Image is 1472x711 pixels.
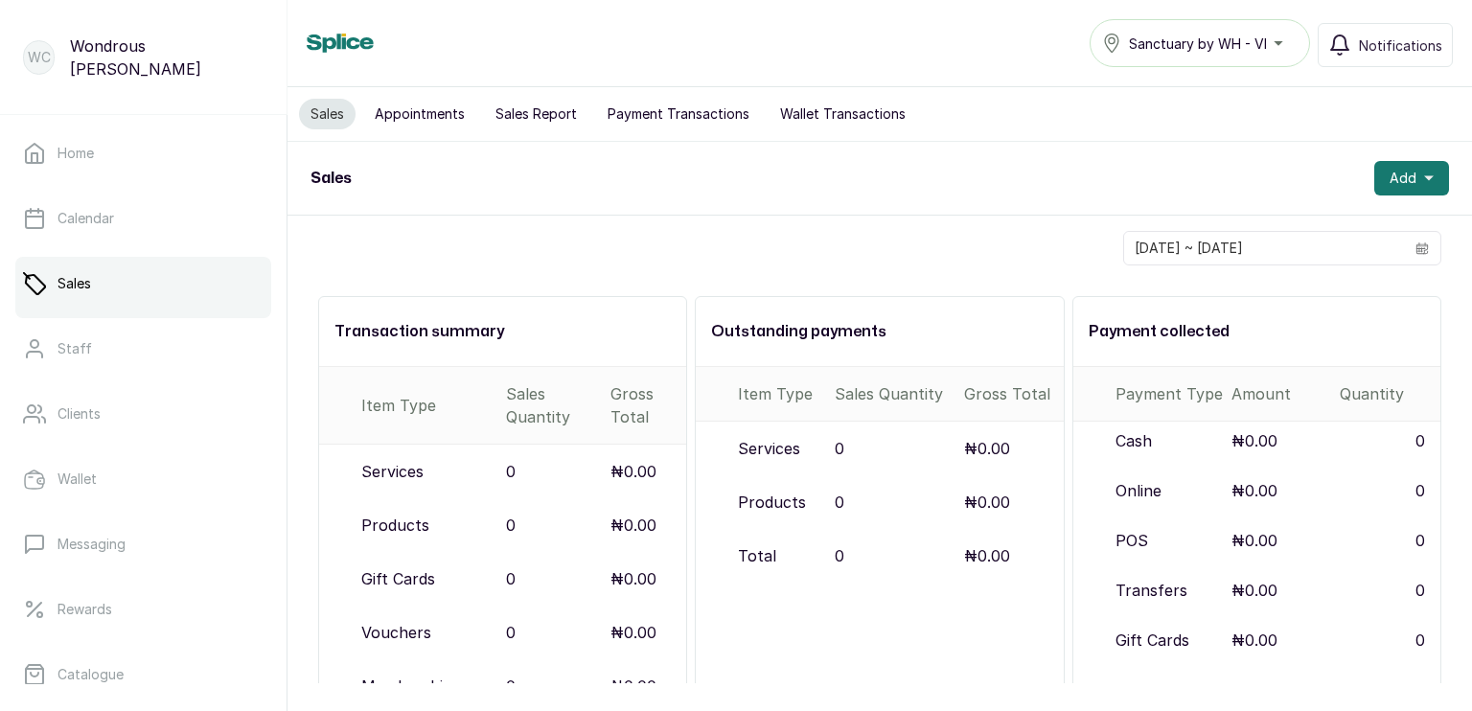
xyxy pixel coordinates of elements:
[57,665,124,684] p: Catalogue
[57,600,112,619] p: Rewards
[506,567,516,590] p: 0
[334,320,671,343] h2: Transaction summary
[15,192,271,245] a: Calendar
[361,460,424,483] p: Services
[1340,579,1440,602] p: 0
[835,491,844,514] p: 0
[610,675,656,698] p: ₦0.00
[15,322,271,376] a: Staff
[1340,678,1440,701] p: 0
[15,452,271,506] a: Wallet
[1374,161,1449,195] button: Add
[610,514,656,537] p: ₦0.00
[1115,479,1224,502] p: Online
[15,257,271,310] a: Sales
[711,320,1047,343] h2: Outstanding payments
[57,339,92,358] p: Staff
[1231,479,1332,502] p: ₦0.00
[361,675,460,698] p: Memberships
[57,144,94,163] p: Home
[363,99,476,129] button: Appointments
[964,544,1010,567] p: ₦0.00
[738,437,800,460] p: Services
[506,382,595,428] div: Sales Quantity
[506,514,516,537] p: 0
[835,437,844,460] p: 0
[769,99,917,129] button: Wallet Transactions
[610,621,656,644] p: ₦0.00
[835,544,844,567] p: 0
[57,404,101,424] p: Clients
[1129,34,1267,54] span: Sanctuary by WH - VI
[506,675,516,698] p: 0
[1089,320,1425,343] h2: Payment collected
[361,514,429,537] p: Products
[15,517,271,571] a: Messaging
[57,535,126,554] p: Messaging
[1359,35,1442,56] span: Notifications
[57,274,91,293] p: Sales
[57,470,97,489] p: Wallet
[15,387,271,441] a: Clients
[15,126,271,180] a: Home
[1231,579,1332,602] p: ₦0.00
[610,382,679,428] div: Gross Total
[1340,479,1440,502] p: 0
[964,437,1010,460] p: ₦0.00
[506,621,516,644] p: 0
[1340,429,1440,452] p: 0
[361,567,435,590] p: Gift Cards
[1115,429,1224,452] p: Cash
[484,99,588,129] button: Sales Report
[610,567,656,590] p: ₦0.00
[1115,579,1224,602] p: Transfers
[738,491,806,514] p: Products
[835,382,949,405] div: Sales Quantity
[1340,629,1440,652] p: 0
[1340,382,1440,405] p: Quantity
[506,460,516,483] p: 0
[15,648,271,701] a: Catalogue
[1124,232,1404,264] input: Select date
[57,209,114,228] p: Calendar
[361,621,431,644] p: Vouchers
[28,48,51,67] p: WC
[1115,382,1224,405] p: Payment Type
[299,99,356,129] button: Sales
[1340,529,1440,552] p: 0
[15,583,271,636] a: Rewards
[1231,429,1332,452] p: ₦0.00
[1090,19,1310,67] button: Sanctuary by WH - VI
[1415,241,1429,255] svg: calendar
[70,34,264,80] p: Wondrous [PERSON_NAME]
[361,394,491,417] div: Item Type
[1390,169,1416,188] span: Add
[1115,529,1224,552] p: POS
[1137,678,1224,701] p: Vouchers
[596,99,761,129] button: Payment Transactions
[1231,382,1332,405] p: Amount
[1318,23,1453,67] button: Notifications
[1231,629,1332,652] p: ₦0.00
[738,544,776,567] p: Total
[964,382,1055,405] div: Gross Total
[1115,629,1224,652] p: Gift Cards
[1231,678,1332,701] p: ₦0.00
[738,382,819,405] div: Item Type
[310,167,352,190] h1: Sales
[610,460,656,483] p: ₦0.00
[964,491,1010,514] p: ₦0.00
[1231,529,1332,552] p: ₦0.00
